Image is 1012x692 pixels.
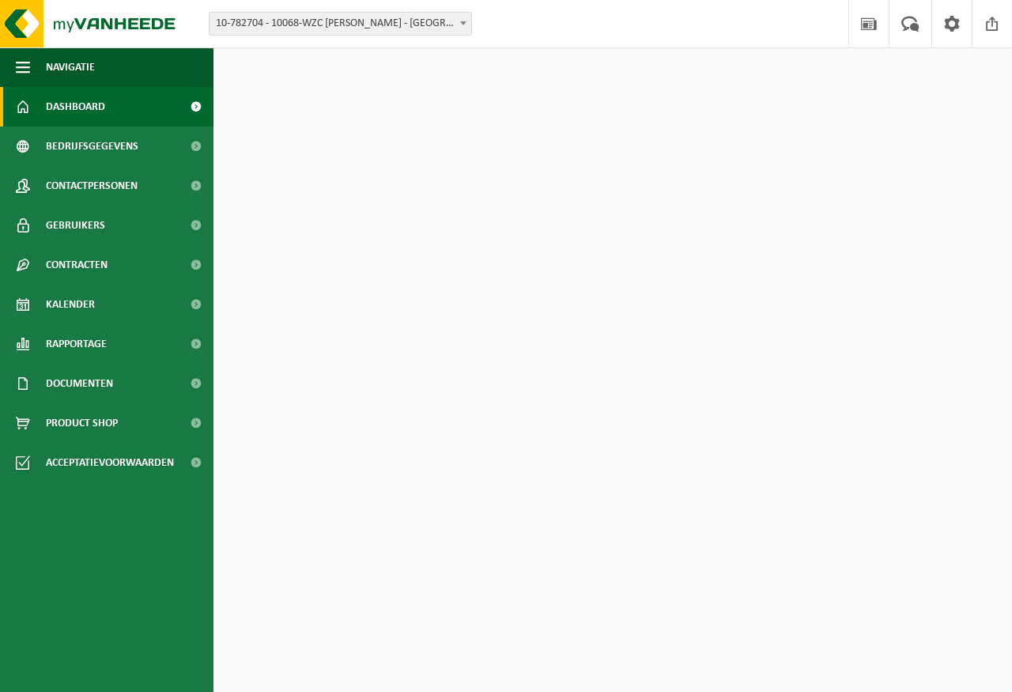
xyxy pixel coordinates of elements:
span: Documenten [46,364,113,403]
span: Navigatie [46,47,95,87]
span: Contactpersonen [46,166,138,206]
span: Acceptatievoorwaarden [46,443,174,482]
span: 10-782704 - 10068-WZC JAMES ENSOR - OOSTENDE [210,13,471,35]
span: Gebruikers [46,206,105,245]
span: Product Shop [46,403,118,443]
span: Contracten [46,245,108,285]
span: Rapportage [46,324,107,364]
span: 10-782704 - 10068-WZC JAMES ENSOR - OOSTENDE [209,12,472,36]
span: Bedrijfsgegevens [46,127,138,166]
span: Kalender [46,285,95,324]
span: Dashboard [46,87,105,127]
